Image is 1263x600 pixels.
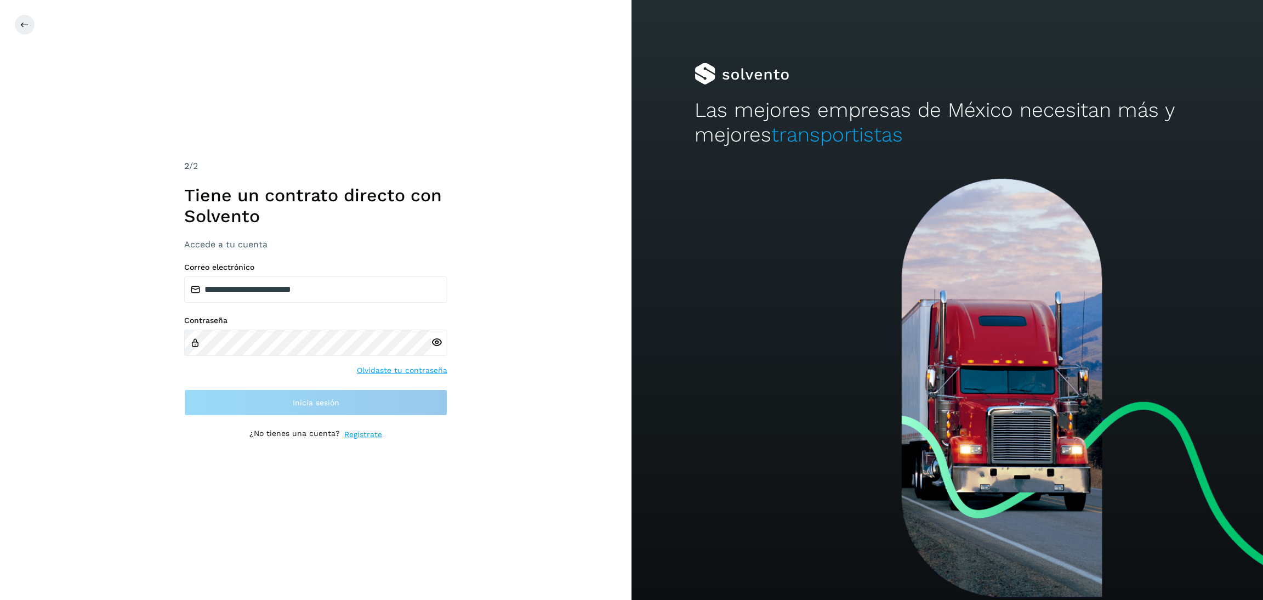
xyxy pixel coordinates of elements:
[771,123,903,146] span: transportistas
[184,185,447,227] h1: Tiene un contrato directo con Solvento
[184,316,447,325] label: Contraseña
[184,161,189,171] span: 2
[184,263,447,272] label: Correo electrónico
[184,239,447,250] h3: Accede a tu cuenta
[357,365,447,376] a: Olvidaste tu contraseña
[249,429,340,440] p: ¿No tienes una cuenta?
[184,389,447,416] button: Inicia sesión
[344,429,382,440] a: Regístrate
[695,98,1200,147] h2: Las mejores empresas de México necesitan más y mejores
[184,160,447,173] div: /2
[293,399,339,406] span: Inicia sesión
